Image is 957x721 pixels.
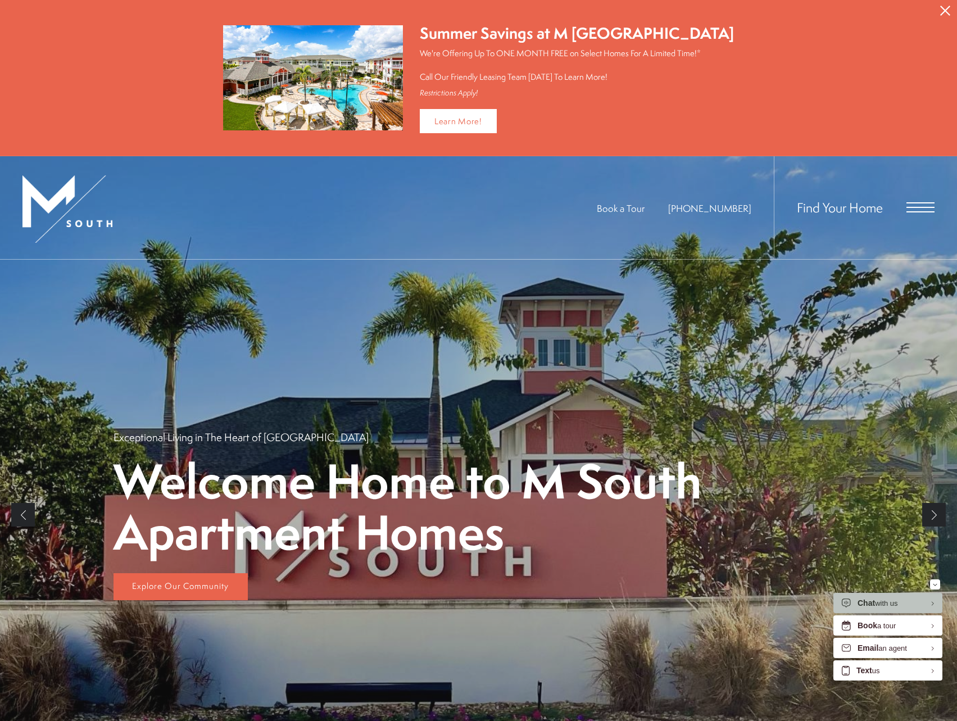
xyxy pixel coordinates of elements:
[420,47,734,83] p: We're Offering Up To ONE MONTH FREE on Select Homes For A Limited Time!* Call Our Friendly Leasin...
[797,198,883,216] a: Find Your Home
[22,175,112,243] img: MSouth
[223,25,403,130] img: Summer Savings at M South Apartments
[114,456,844,557] p: Welcome Home to M South Apartment Homes
[132,580,229,592] span: Explore Our Community
[114,573,248,600] a: Explore Our Community
[420,109,497,133] a: Learn More!
[420,88,734,98] div: Restrictions Apply!
[420,22,734,44] div: Summer Savings at M [GEOGRAPHIC_DATA]
[906,202,935,212] button: Open Menu
[668,202,751,215] span: [PHONE_NUMBER]
[668,202,751,215] a: Call Us at 813-570-8014
[11,503,35,527] a: Previous
[597,202,645,215] a: Book a Tour
[114,430,369,445] p: Exceptional Living in The Heart of [GEOGRAPHIC_DATA]
[922,503,946,527] a: Next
